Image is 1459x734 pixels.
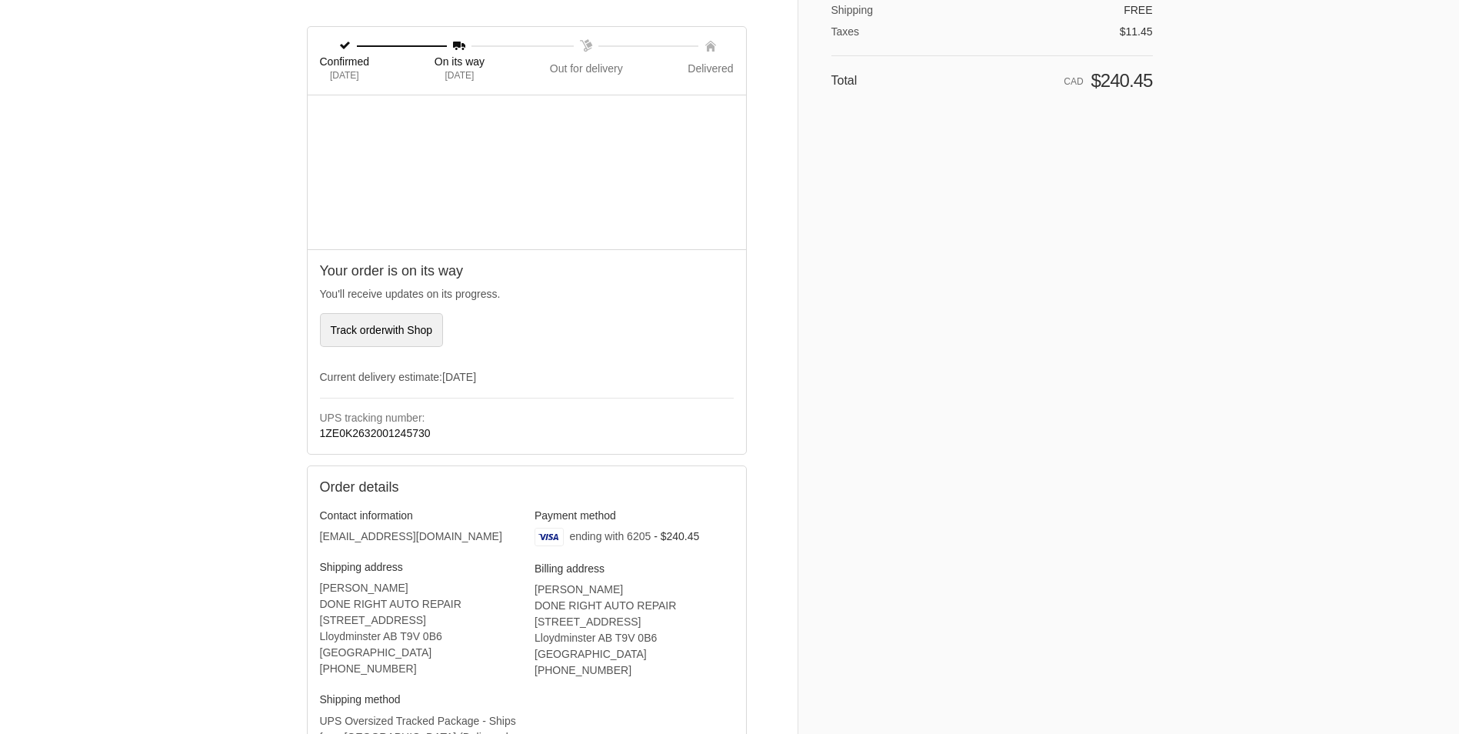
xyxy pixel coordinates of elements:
span: Out for delivery [550,62,623,75]
button: Track orderwith Shop [320,313,444,347]
span: Free [1124,4,1152,16]
th: Taxes [831,17,923,39]
span: Total [831,74,858,87]
a: 1ZE0K2632001245730 [320,427,431,439]
p: Current delivery estimate: [320,369,734,385]
span: Confirmed [320,55,370,68]
h3: Billing address [535,562,734,576]
h3: Payment method [535,509,734,522]
span: $11.45 [1120,25,1153,38]
span: [DATE] [445,68,475,82]
span: On its way [435,55,485,68]
h2: Your order is on its way [320,262,734,280]
iframe: Google map displaying pin point of shipping address: Lloydminster, Alberta [308,95,747,249]
span: [DATE] [330,68,359,82]
span: Shipping [831,4,874,16]
span: Track order [331,324,433,336]
h2: Order details [320,479,527,496]
span: with Shop [385,324,432,336]
span: CAD [1064,76,1083,87]
div: Google map displaying pin point of shipping address: Lloydminster, Alberta [308,95,746,249]
strong: UPS tracking number: [320,412,425,424]
h3: Shipping address [320,560,519,574]
span: - $240.45 [654,530,699,542]
span: Delivered [688,62,733,75]
address: [PERSON_NAME] DONE RIGHT AUTO REPAIR [STREET_ADDRESS] Lloydminster AB T9V 0B6 [GEOGRAPHIC_DATA] ‎... [535,582,734,679]
bdo: [EMAIL_ADDRESS][DOMAIN_NAME] [320,530,502,542]
span: $240.45 [1091,70,1152,91]
p: You'll receive updates on its progress. [320,286,734,302]
h3: Contact information [320,509,519,522]
strong: [DATE] [442,369,476,385]
address: [PERSON_NAME] DONE RIGHT AUTO REPAIR [STREET_ADDRESS] Lloydminster AB T9V 0B6 [GEOGRAPHIC_DATA] ‎... [320,580,519,677]
span: ending with 6205 [569,530,651,542]
h3: Shipping method [320,692,519,706]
